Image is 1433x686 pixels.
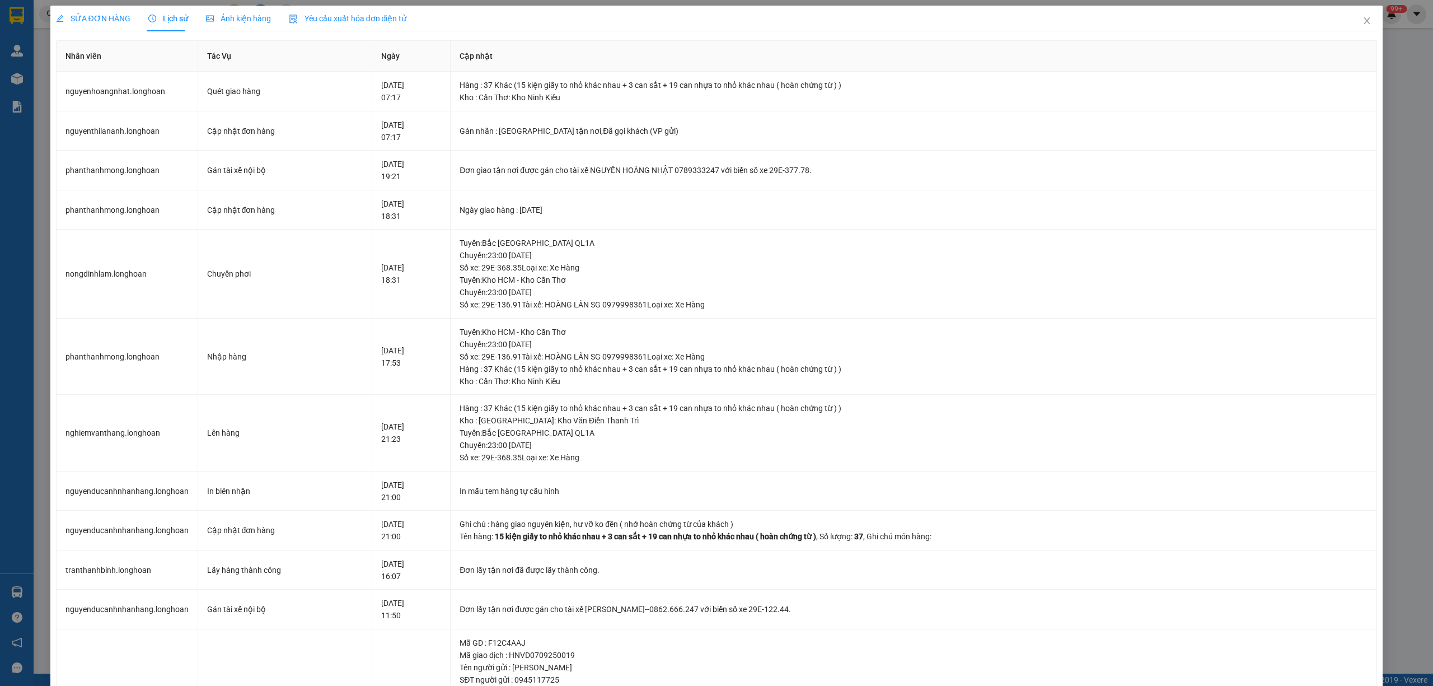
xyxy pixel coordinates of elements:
[460,237,1368,274] div: Tuyến : Bắc [GEOGRAPHIC_DATA] QL1A Chuyến: 23:00 [DATE] Số xe: 29E-368.35 Loại xe: Xe Hàng
[206,15,214,22] span: picture
[148,14,188,23] span: Lịch sử
[57,190,198,230] td: phanthanhmong.longhoan
[460,518,1368,530] div: Ghi chú : hàng giao nguyên kiện, hư vỡ ko đền ( nhớ hoàn chứng từ của khách )
[460,375,1368,388] div: Kho : Cần Thơ: Kho Ninh Kiều
[207,164,363,176] div: Gán tài xế nội bộ
[57,511,198,550] td: nguyenducanhnhanhang.longhoan
[57,111,198,151] td: nguyenthilananh.longhoan
[460,326,1368,363] div: Tuyến : Kho HCM - Kho Cần Thơ Chuyến: 23:00 [DATE] Số xe: 29E-136.91 Tài xế: HOÀNG LÂN SG 0979998...
[460,363,1368,375] div: Hàng : 37 Khác (15 kiện giấy to nhỏ khác nhau + 3 can sắt + 19 can nhựa to nhỏ khác nhau ( hoàn c...
[207,524,363,536] div: Cập nhật đơn hàng
[207,268,363,280] div: Chuyển phơi
[198,41,373,72] th: Tác Vụ
[207,427,363,439] div: Lên hàng
[460,204,1368,216] div: Ngày giao hàng : [DATE]
[381,262,441,286] div: [DATE] 18:31
[381,344,441,369] div: [DATE] 17:53
[460,530,1368,543] div: Tên hàng: , Số lượng: , Ghi chú món hàng:
[372,41,451,72] th: Ngày
[57,395,198,472] td: nghiemvanthang.longhoan
[460,485,1368,497] div: In mẫu tem hàng tự cấu hình
[460,274,1368,311] div: Tuyến : Kho HCM - Kho Cần Thơ Chuyến: 23:00 [DATE] Số xe: 29E-136.91 Tài xế: HOÀNG LÂN SG 0979998...
[57,319,198,395] td: phanthanhmong.longhoan
[207,485,363,497] div: In biên nhận
[381,198,441,222] div: [DATE] 18:31
[289,15,298,24] img: icon
[381,79,441,104] div: [DATE] 07:17
[460,649,1368,661] div: Mã giao dịch : HNVD0709250019
[381,479,441,503] div: [DATE] 21:00
[460,661,1368,674] div: Tên người gửi : [PERSON_NAME]
[460,427,1368,464] div: Tuyến : Bắc [GEOGRAPHIC_DATA] QL1A Chuyến: 23:00 [DATE] Số xe: 29E-368.35 Loại xe: Xe Hàng
[460,164,1368,176] div: Đơn giao tận nơi được gán cho tài xế NGUYẾN HOÀNG NHẬT 0789333247 với biển số xe 29E-377.78.
[57,472,198,511] td: nguyenducanhnhanhang.longhoan
[1351,6,1383,37] button: Close
[460,402,1368,414] div: Hàng : 37 Khác (15 kiện giấy to nhỏ khác nhau + 3 can sắt + 19 can nhựa to nhỏ khác nhau ( hoàn c...
[56,15,64,22] span: edit
[381,558,441,582] div: [DATE] 16:07
[381,518,441,543] div: [DATE] 21:00
[57,230,198,319] td: nongdinhlam.longhoan
[289,14,407,23] span: Yêu cầu xuất hóa đơn điện tử
[381,597,441,622] div: [DATE] 11:50
[207,351,363,363] div: Nhập hàng
[207,125,363,137] div: Cập nhật đơn hàng
[381,119,441,143] div: [DATE] 07:17
[207,85,363,97] div: Quét giao hàng
[451,41,1377,72] th: Cập nhật
[207,603,363,615] div: Gán tài xế nội bộ
[460,674,1368,686] div: SĐT người gửi : 0945117725
[495,532,816,541] span: 15 kiện giấy to nhỏ khác nhau + 3 can sắt + 19 can nhựa to nhỏ khác nhau ( hoàn chứng từ )
[381,421,441,445] div: [DATE] 21:23
[57,151,198,190] td: phanthanhmong.longhoan
[460,79,1368,91] div: Hàng : 37 Khác (15 kiện giấy to nhỏ khác nhau + 3 can sắt + 19 can nhựa to nhỏ khác nhau ( hoàn c...
[460,564,1368,576] div: Đơn lấy tận nơi đã được lấy thành công.
[460,91,1368,104] div: Kho : Cần Thơ: Kho Ninh Kiều
[57,72,198,111] td: nguyenhoangnhat.longhoan
[460,603,1368,615] div: Đơn lấy tận nơi được gán cho tài xế [PERSON_NAME]--0862.666.247 với biển số xe 29E-122.44.
[854,532,863,541] span: 37
[460,637,1368,649] div: Mã GD : F12C4AAJ
[460,414,1368,427] div: Kho : [GEOGRAPHIC_DATA]: Kho Văn Điển Thanh Trì
[56,14,130,23] span: SỬA ĐƠN HÀNG
[148,15,156,22] span: clock-circle
[207,564,363,576] div: Lấy hàng thành công
[57,41,198,72] th: Nhân viên
[460,125,1368,137] div: Gán nhãn : [GEOGRAPHIC_DATA] tận nơi,Đã gọi khách (VP gửi)
[1362,16,1371,25] span: close
[206,14,271,23] span: Ảnh kiện hàng
[57,590,198,629] td: nguyenducanhnhanhang.longhoan
[207,204,363,216] div: Cập nhật đơn hàng
[381,158,441,183] div: [DATE] 19:21
[57,550,198,590] td: tranthanhbinh.longhoan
